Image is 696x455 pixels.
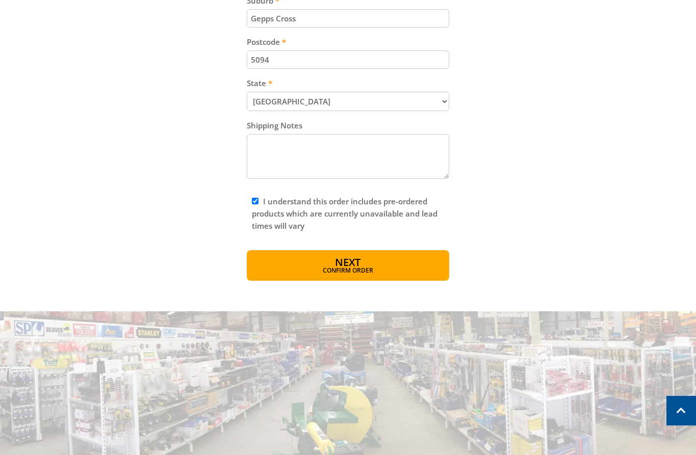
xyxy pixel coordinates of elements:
[247,50,449,69] input: Please enter your postcode.
[247,9,449,28] input: Please enter your suburb.
[247,77,449,89] label: State
[247,250,449,281] button: Next Confirm order
[335,255,360,269] span: Next
[252,198,259,204] input: Please read and complete.
[269,267,427,274] span: Confirm order
[252,196,437,231] label: I understand this order includes pre-ordered products which are currently unavailable and lead ti...
[247,92,449,111] select: Please select your state.
[247,36,449,48] label: Postcode
[247,119,449,131] label: Shipping Notes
